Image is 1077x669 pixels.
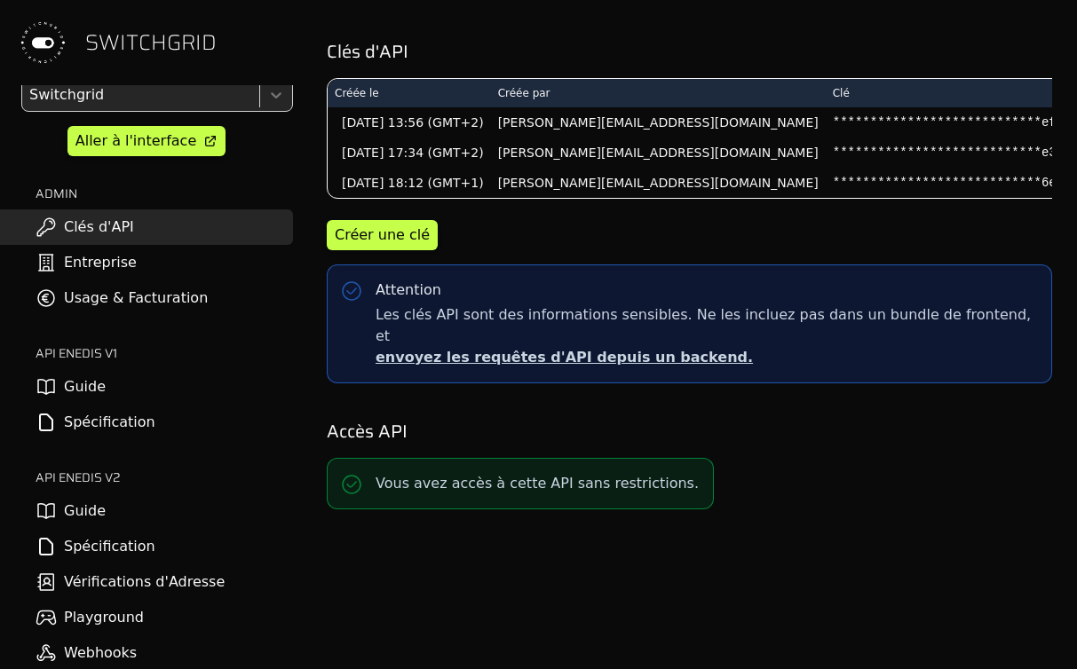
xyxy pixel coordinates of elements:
[491,168,826,198] td: [PERSON_NAME][EMAIL_ADDRESS][DOMAIN_NAME]
[491,79,826,107] th: Créée par
[327,39,1052,64] h2: Clés d'API
[376,279,441,301] div: Attention
[328,168,491,198] td: [DATE] 18:12 (GMT+1)
[75,130,196,152] div: Aller à l'interface
[36,185,293,202] h2: ADMIN
[376,304,1037,368] span: Les clés API sont des informations sensibles. Ne les incluez pas dans un bundle de frontend, et
[335,224,430,246] div: Créer une clé
[328,79,491,107] th: Créée le
[328,138,491,168] td: [DATE] 17:34 (GMT+2)
[327,220,438,250] button: Créer une clé
[36,468,293,486] h2: API ENEDIS v2
[376,347,1037,368] p: envoyez les requêtes d'API depuis un backend.
[327,419,1052,444] h2: Accès API
[36,344,293,362] h2: API ENEDIS v1
[376,473,699,494] p: Vous avez accès à cette API sans restrictions.
[328,107,491,138] td: [DATE] 13:56 (GMT+2)
[491,107,826,138] td: [PERSON_NAME][EMAIL_ADDRESS][DOMAIN_NAME]
[85,28,217,57] span: SWITCHGRID
[67,126,226,156] a: Aller à l'interface
[14,14,71,71] img: Switchgrid Logo
[491,138,826,168] td: [PERSON_NAME][EMAIL_ADDRESS][DOMAIN_NAME]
